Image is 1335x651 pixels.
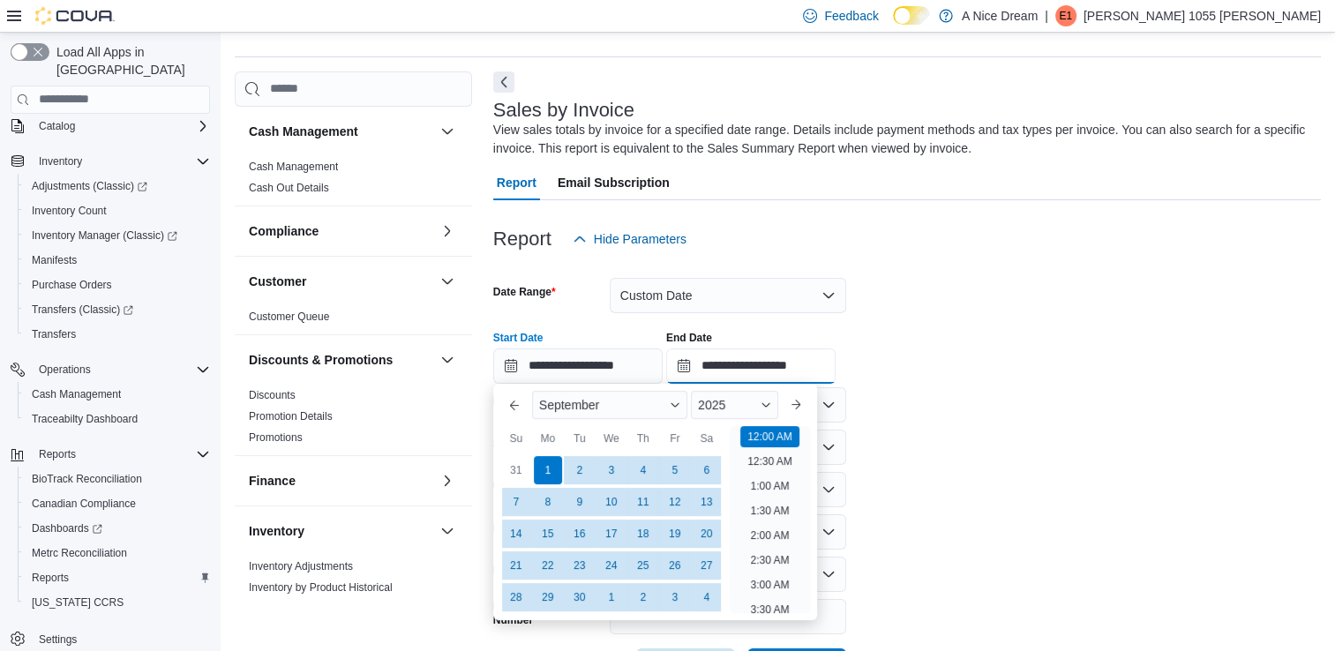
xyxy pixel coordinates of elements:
div: We [597,424,626,453]
h3: Discounts & Promotions [249,351,393,369]
button: Cash Management [249,123,433,140]
span: Inventory Manager (Classic) [32,228,177,243]
input: Press the down key to enter a popover containing a calendar. Press the escape key to close the po... [493,348,663,384]
a: Cash Management [25,384,128,405]
input: Dark Mode [893,6,930,25]
button: BioTrack Reconciliation [18,467,217,491]
p: | [1045,5,1048,26]
a: Cash Management [249,161,338,173]
span: Settings [32,627,210,649]
span: Traceabilty Dashboard [25,408,210,430]
span: Dark Mode [893,25,894,26]
div: day-12 [661,488,689,516]
div: day-1 [534,456,562,484]
span: Manifests [25,250,210,271]
button: Catalog [32,116,82,137]
span: Inventory Count [32,204,107,218]
span: 2025 [698,398,725,412]
button: Operations [32,359,98,380]
button: Inventory [249,522,433,540]
button: Finance [249,472,433,490]
li: 1:30 AM [743,500,796,521]
a: Promotion Details [249,410,333,423]
button: Customer [249,273,433,290]
div: Sa [693,424,721,453]
button: Cash Management [18,382,217,407]
button: Finance [437,470,458,491]
a: Reports [25,567,76,588]
li: 3:00 AM [743,574,796,595]
a: Transfers [25,324,83,345]
button: Customer [437,271,458,292]
div: day-30 [566,583,594,611]
div: day-7 [502,488,530,516]
button: Traceabilty Dashboard [18,407,217,431]
div: day-17 [597,520,626,548]
div: day-3 [661,583,689,611]
div: Cash Management [235,156,472,206]
span: Reports [32,571,69,585]
div: day-2 [566,456,594,484]
a: Inventory Manager (Classic) [25,225,184,246]
span: Reports [32,444,210,465]
div: day-4 [693,583,721,611]
button: Inventory [437,520,458,542]
button: Metrc Reconciliation [18,541,217,565]
div: Fr [661,424,689,453]
a: Customer Queue [249,311,329,323]
a: Inventory Adjustments [249,560,353,572]
div: day-31 [502,456,530,484]
a: Settings [32,629,84,650]
span: Inventory Manager (Classic) [25,225,210,246]
div: day-10 [597,488,626,516]
button: Compliance [437,221,458,242]
button: Reports [32,444,83,465]
div: day-23 [566,551,594,580]
span: Reports [39,447,76,461]
span: Discounts [249,388,296,402]
span: Catalog [39,119,75,133]
button: Hide Parameters [566,221,694,257]
a: Manifests [25,250,84,271]
a: Discounts [249,389,296,401]
a: Cash Out Details [249,182,329,194]
a: Traceabilty Dashboard [25,408,145,430]
span: [US_STATE] CCRS [32,595,124,610]
button: Settings [4,625,217,651]
span: Promotion Details [249,409,333,423]
a: Metrc Reconciliation [25,542,134,564]
span: Operations [39,363,91,377]
button: Next month [782,391,810,419]
span: Dashboards [32,521,102,535]
label: Start Date [493,331,544,345]
label: Date Range [493,285,556,299]
div: Button. Open the year selector. 2025 is currently selected. [691,391,778,419]
div: Th [629,424,657,453]
div: day-27 [693,551,721,580]
div: day-8 [534,488,562,516]
div: day-29 [534,583,562,611]
div: day-3 [597,456,626,484]
button: Inventory [32,151,89,172]
div: day-18 [629,520,657,548]
p: [PERSON_NAME] 1055 [PERSON_NAME] [1084,5,1321,26]
a: Adjustments (Classic) [18,174,217,198]
a: Dashboards [25,518,109,539]
button: Previous Month [500,391,529,419]
div: day-6 [693,456,721,484]
li: 12:30 AM [740,451,799,472]
span: Transfers [25,324,210,345]
img: Cova [35,7,115,25]
span: Transfers (Classic) [32,303,133,317]
button: Next [493,71,514,93]
span: Feedback [824,7,878,25]
a: Inventory Count [25,200,114,221]
span: Metrc Reconciliation [25,542,210,564]
div: day-9 [566,488,594,516]
div: day-24 [597,551,626,580]
span: Adjustments (Classic) [25,176,210,197]
span: Metrc Reconciliation [32,546,127,560]
span: Canadian Compliance [32,497,136,511]
span: Purchase Orders [25,274,210,296]
button: Reports [18,565,217,590]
